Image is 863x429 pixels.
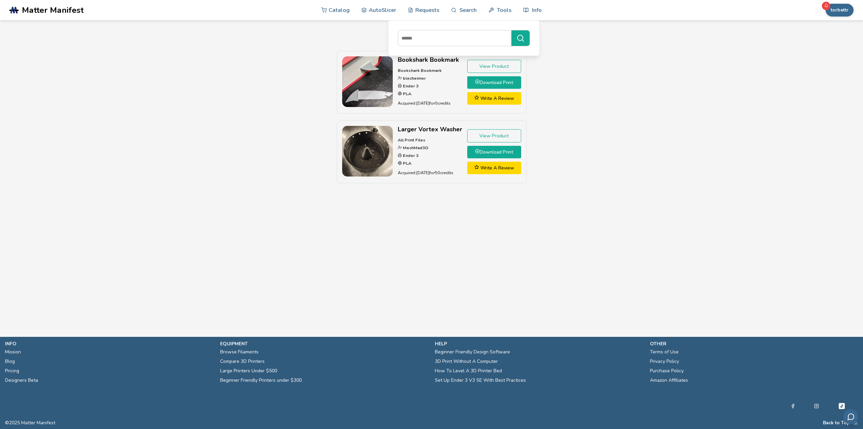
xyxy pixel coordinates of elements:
p: equipment [220,340,428,347]
span: Matter Manifest [22,5,84,15]
button: Back to Top [823,420,850,426]
strong: Bookshark Bookmark [398,68,442,73]
p: info [5,340,213,347]
a: Compare 3D Printers [220,357,265,366]
strong: PLA [402,160,411,166]
strong: Ender 3 [402,83,419,89]
h2: Bookshark Bookmark [398,56,462,63]
img: Bookshark Bookmark [342,56,393,107]
a: View Product [467,129,521,142]
a: Set Up Ender 3 V3 SE With Best Practices [435,376,526,385]
h1: My Items [145,32,718,43]
p: Acquired: [DATE] for 0 credits [398,100,462,107]
a: Designers Beta [5,376,38,385]
p: other [650,340,858,347]
a: RSS Feed [853,420,858,426]
a: Write A Review [467,92,521,105]
span: © 2025 Matter Manifest [5,420,55,426]
a: Tiktok [838,402,846,410]
a: Purchase Policy [650,366,684,376]
a: Beginner Friendly Design Software [435,347,510,357]
strong: MechMad3D [402,145,428,151]
h2: Larger Vortex Washer [398,126,462,133]
a: Privacy Policy [650,357,679,366]
strong: Ender 3 [402,153,419,158]
a: Blog [5,357,15,366]
a: Instagram [814,402,819,410]
strong: PLA [402,91,411,97]
a: Amazon Affiliates [650,376,688,385]
a: Pricing [5,366,19,376]
a: View Product [467,60,521,73]
a: Large Printers Under $500 [220,366,277,376]
a: Facebook [791,402,795,410]
strong: blecheimer [402,75,426,81]
p: help [435,340,643,347]
a: Download Print [467,146,521,158]
a: Write A Review [467,162,521,174]
a: Terms of Use [650,347,679,357]
img: Larger Vortex Washer [342,126,393,177]
a: 3D Print Without A Computer [435,357,498,366]
strong: All Print Files [398,137,425,143]
a: Download Print [467,76,521,89]
button: Send feedback via email [843,409,858,424]
p: Acquired: [DATE] for 50 credits [398,169,462,176]
a: How To Level A 3D Printer Bed [435,366,502,376]
a: Browse Filaments [220,347,259,357]
button: torbettr [826,4,854,17]
a: Mission [5,347,21,357]
a: Beginner Friendly Printers under $300 [220,376,302,385]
